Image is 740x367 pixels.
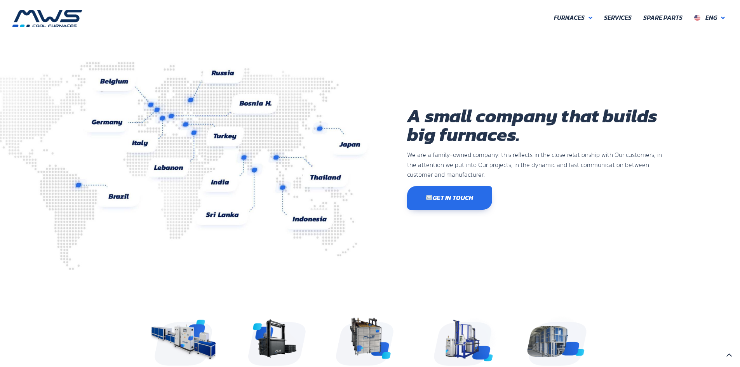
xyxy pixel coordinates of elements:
span: Services [604,13,632,23]
span: Furnaces [554,13,585,23]
span: Spare Parts [643,13,683,23]
img: MWS Industrial Furnaces [12,10,82,27]
h1: A small company that builds big furnaces. [407,106,666,144]
a: ✉️Get in touch [407,186,492,210]
a: Spare Parts [637,10,688,26]
p: We are a family-owned company: this reflects in the close relationship with Our customers, in the... [407,150,666,180]
a: Services [598,10,637,26]
span: Get in touch [426,195,474,201]
img: ✉️ [426,195,432,201]
span: Eng [705,13,717,22]
a: Eng [688,10,731,26]
a: Furnaces [548,10,598,26]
